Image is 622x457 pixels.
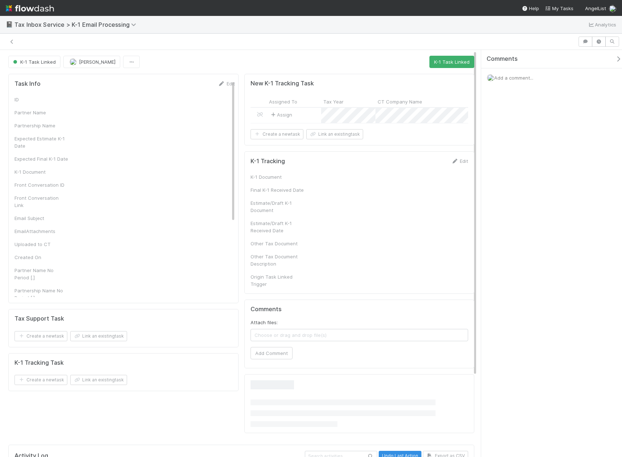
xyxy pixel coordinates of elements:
div: Front Conversation ID [14,181,69,189]
h5: K-1 Tracking [251,158,285,165]
img: avatar_55a2f090-1307-4765-93b4-f04da16234ba.png [487,74,494,81]
h5: Comments [251,306,468,313]
a: Analytics [588,20,616,29]
div: K-1 Document [14,168,69,175]
div: K-1 Document [251,173,305,181]
button: Create a newtask [14,331,67,341]
div: Estimate/Draft K-1 Document [251,199,305,214]
img: avatar_55a2f090-1307-4765-93b4-f04da16234ba.png [609,5,616,12]
button: Create a newtask [251,129,303,139]
button: Link an existingtask [70,331,127,341]
a: Edit [218,81,235,86]
img: avatar_cbf6e7c1-1692-464b-bc1b-b8582b2cbdce.png [70,58,77,65]
span: Assign [270,111,292,118]
div: Expected Final K-1 Date [14,155,69,162]
div: Partnership Name No Period [.] [14,287,69,301]
div: Uploaded to CT [14,241,69,248]
h5: Task Info [14,80,41,88]
a: Edit [451,158,468,164]
div: ID [14,96,69,103]
h5: K-1 Tracking Task [14,359,64,367]
div: Front Conversation Link [14,194,69,209]
div: Partner Name [14,109,69,116]
button: Add Comment [251,347,293,359]
div: Partnership Name [14,122,69,129]
span: Tax Inbox Service > K-1 Email Processing [14,21,140,28]
div: Final K-1 Received Date [251,186,305,194]
span: Comments [487,55,518,63]
span: My Tasks [545,5,573,11]
button: K-1 Task Linked [8,56,60,68]
div: Origin Task Linked Trigger [251,273,305,288]
span: Add a comment... [494,75,533,81]
span: Tax Year [323,98,344,105]
div: Other Tax Document [251,240,305,247]
h5: New K-1 Tracking Task [251,80,314,87]
span: Assigned To [269,98,297,105]
div: Expected Estimate K-1 Date [14,135,69,149]
div: Estimate/Draft K-1 Received Date [251,220,305,234]
button: K-1 Task Linked [429,56,474,68]
span: [PERSON_NAME] [79,59,115,65]
button: Link an existingtask [70,375,127,385]
span: 📓 [6,21,13,27]
button: [PERSON_NAME] [63,56,120,68]
div: Other Tax Document Description [251,253,305,267]
div: Help [522,5,539,12]
span: K-1 Task Linked [12,59,56,65]
h5: Tax Support Task [14,315,64,322]
span: CT Company Name [378,98,422,105]
img: logo-inverted-e16ddd16eac7371096b0.svg [6,2,54,14]
a: My Tasks [545,5,573,12]
div: Created On [14,254,69,261]
button: Create a newtask [14,375,67,385]
span: AngelList [585,5,606,11]
div: Partner Name No Period [.] [14,267,69,281]
div: Email Subject [14,215,69,222]
button: Link an existingtask [306,129,363,139]
span: Choose or drag and drop file(s) [251,329,468,341]
div: EmailAttachments [14,228,69,235]
label: Attach files: [251,319,278,326]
